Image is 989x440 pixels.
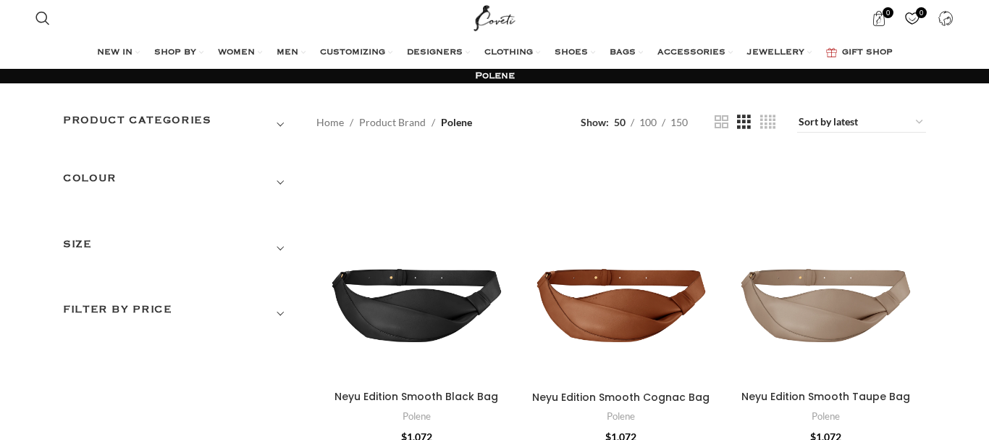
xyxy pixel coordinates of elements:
[484,47,533,59] span: CLOTHING
[97,38,140,67] a: NEW IN
[28,4,57,33] a: Search
[898,4,927,33] a: 0
[607,410,635,423] a: Polene
[63,236,295,261] h3: SIZE
[610,38,643,67] a: BAGS
[725,154,926,383] a: Neyu Edition Smooth Taupe Bag
[471,11,519,23] a: Site logo
[555,47,588,59] span: SHOES
[657,38,733,67] a: ACCESSORIES
[334,389,498,404] a: Neyu Edition Smooth Black Bag
[842,47,893,59] span: GIFT SHOP
[532,390,710,404] a: Neyu Edition Smooth Cognac Bag
[218,47,255,59] span: WOMEN
[28,38,961,67] div: Main navigation
[97,47,132,59] span: NEW IN
[898,4,927,33] div: My Wishlist
[63,302,295,326] h3: Filter by price
[555,38,595,67] a: SHOES
[826,48,837,57] img: GiftBag
[521,154,722,384] a: Neyu Edition Smooth Cognac Bag
[916,7,927,18] span: 0
[218,38,262,67] a: WOMEN
[747,47,804,59] span: JEWELLERY
[484,38,540,67] a: CLOTHING
[407,38,470,67] a: DESIGNERS
[320,47,385,59] span: CUSTOMIZING
[407,47,463,59] span: DESIGNERS
[63,112,295,137] h3: Product categories
[277,47,298,59] span: MEN
[277,38,306,67] a: MEN
[316,154,517,383] a: Neyu Edition Smooth Black Bag
[403,410,431,423] a: Polene
[63,170,295,195] h3: COLOUR
[657,47,725,59] span: ACCESSORIES
[747,38,812,67] a: JEWELLERY
[610,47,636,59] span: BAGS
[812,410,840,423] a: Polene
[864,4,894,33] a: 0
[154,47,196,59] span: SHOP BY
[883,7,893,18] span: 0
[826,38,893,67] a: GIFT SHOP
[154,38,203,67] a: SHOP BY
[320,38,392,67] a: CUSTOMIZING
[741,389,910,404] a: Neyu Edition Smooth Taupe Bag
